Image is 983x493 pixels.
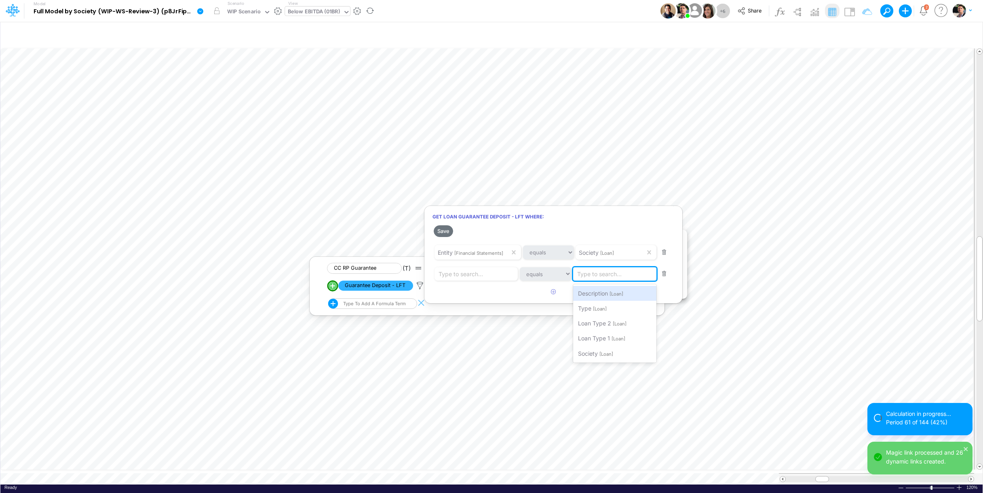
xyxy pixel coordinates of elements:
[963,444,969,452] button: close
[886,409,966,426] div: Calculation in progress... Period 61 of 144 (42%)
[660,3,676,19] img: User Image Icon
[438,249,453,256] span: Entity
[438,248,503,257] div: Entity
[439,270,483,278] div: Type to search...
[686,2,704,20] img: User Image Icon
[886,448,966,465] div: Magic link processed and 26 dynamic links created.
[577,270,622,278] div: Type to search...
[600,250,614,256] span: [Loan]
[34,2,46,6] label: Model
[700,3,715,19] img: User Image Icon
[579,248,614,257] div: Society
[434,225,453,237] button: Save
[579,249,599,256] span: Society
[288,0,297,6] label: View
[674,3,689,19] img: User Image Icon
[454,250,503,256] span: [Financial Statements]
[228,0,244,6] label: Scenario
